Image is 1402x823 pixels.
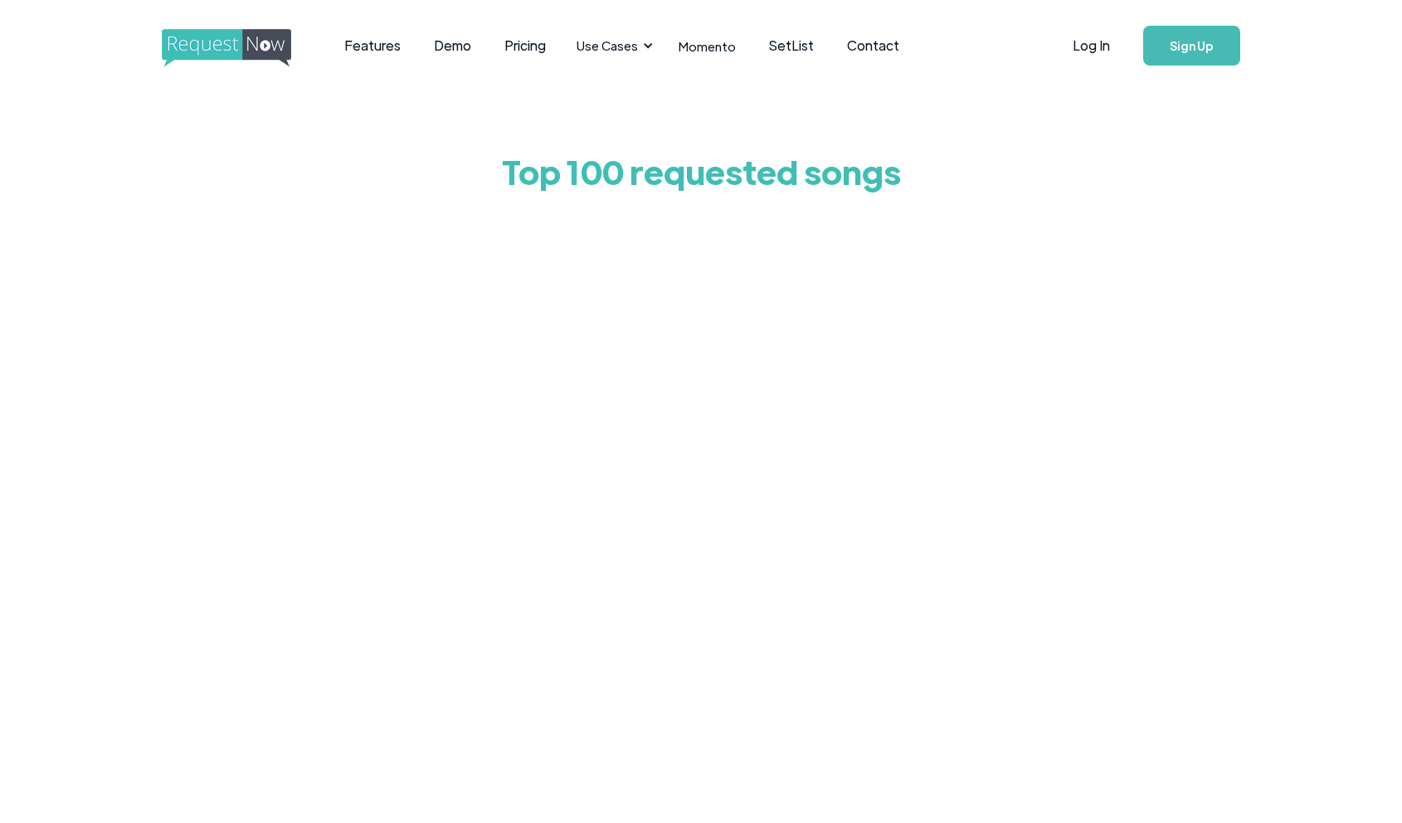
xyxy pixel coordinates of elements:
a: Contact [830,20,916,71]
img: requestnow logo [162,29,322,67]
a: Momento [662,22,752,71]
div: Use Cases [577,37,638,55]
a: Demo [417,20,488,71]
a: Pricing [488,20,562,71]
a: Sign Up [1143,26,1240,66]
div: Use Cases [567,20,658,71]
a: home [162,29,286,62]
a: Log In [1056,17,1127,75]
a: Features [328,20,417,71]
h1: Top 100 requested songs [311,138,1091,204]
a: SetList [752,20,830,71]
